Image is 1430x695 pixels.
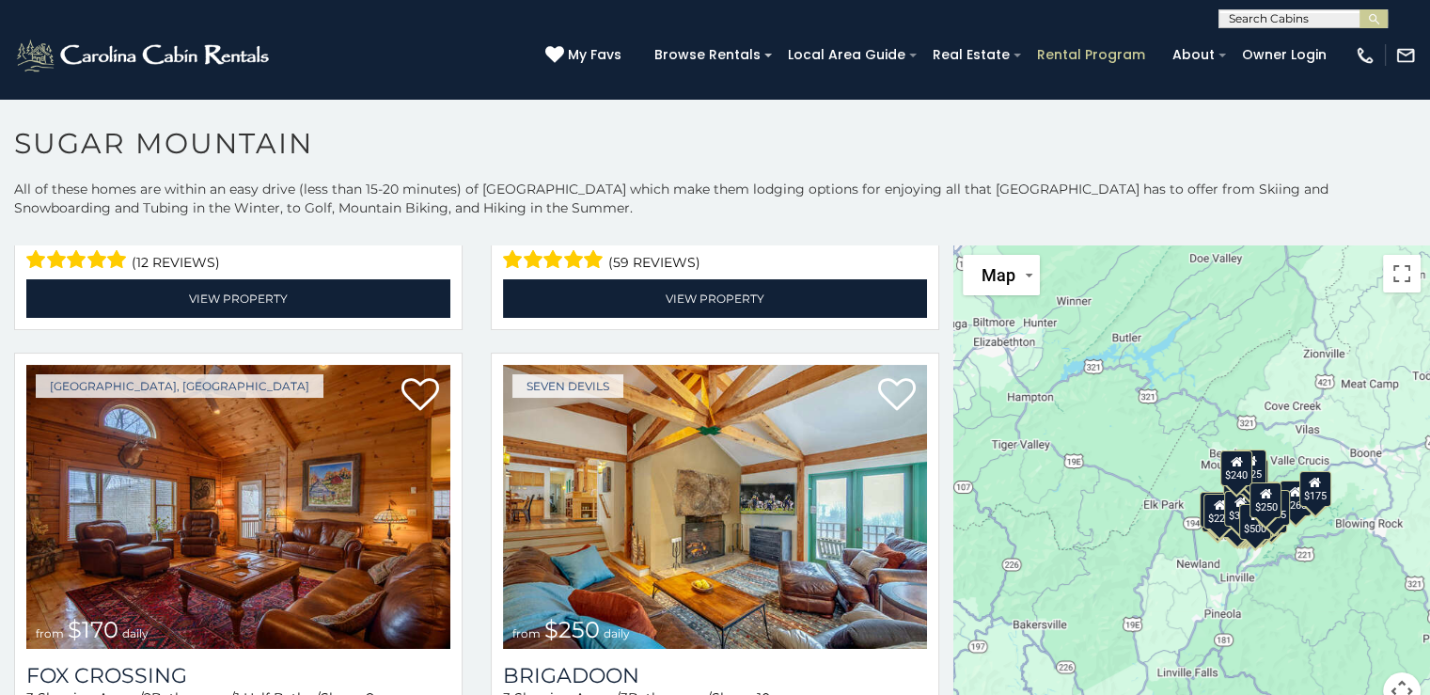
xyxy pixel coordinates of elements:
span: (12 reviews) [132,250,220,275]
span: My Favs [568,45,621,65]
div: $240 [1199,492,1231,528]
div: $125 [1236,459,1268,495]
div: $175 [1298,471,1330,507]
a: My Favs [545,45,626,66]
div: $225 [1234,450,1266,485]
div: $300 [1223,491,1255,527]
span: from [512,626,541,640]
a: Real Estate [923,40,1019,70]
div: $155 [1258,490,1290,526]
a: Brigadoon from $250 daily [503,365,927,649]
img: mail-regular-white.png [1395,45,1416,66]
span: from [36,626,64,640]
a: Fox Crossing from $170 daily [26,365,450,649]
a: Add to favorites [878,376,916,416]
button: Change map style [963,255,1040,295]
a: [GEOGRAPHIC_DATA], [GEOGRAPHIC_DATA] [36,374,323,398]
a: Browse Rentals [645,40,770,70]
span: $170 [68,616,118,643]
div: $500 [1238,504,1270,540]
div: $1,095 [1222,471,1262,507]
a: Owner Login [1233,40,1336,70]
img: phone-regular-white.png [1355,45,1375,66]
span: $250 [544,616,600,643]
button: Toggle fullscreen view [1383,255,1421,292]
span: Map [982,265,1015,285]
div: Sleeping Areas / Bathrooms / Sleeps: [26,227,450,275]
div: $240 [1220,450,1252,486]
a: Brigadoon [503,663,927,688]
a: Add to favorites [401,376,439,416]
a: Seven Devils [512,374,623,398]
a: Rental Program [1028,40,1155,70]
a: Fox Crossing [26,663,450,688]
a: About [1163,40,1224,70]
a: View Property [26,279,450,318]
img: Brigadoon [503,365,927,649]
div: $250 [1249,482,1281,518]
img: White-1-2.png [14,37,275,74]
img: Fox Crossing [26,365,450,649]
div: $265 [1279,481,1311,516]
a: View Property [503,279,927,318]
a: Local Area Guide [778,40,915,70]
span: (59 reviews) [608,250,700,275]
span: daily [604,626,630,640]
div: $225 [1202,494,1234,529]
div: Sleeping Areas / Bathrooms / Sleeps: [503,227,927,275]
span: daily [122,626,149,640]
